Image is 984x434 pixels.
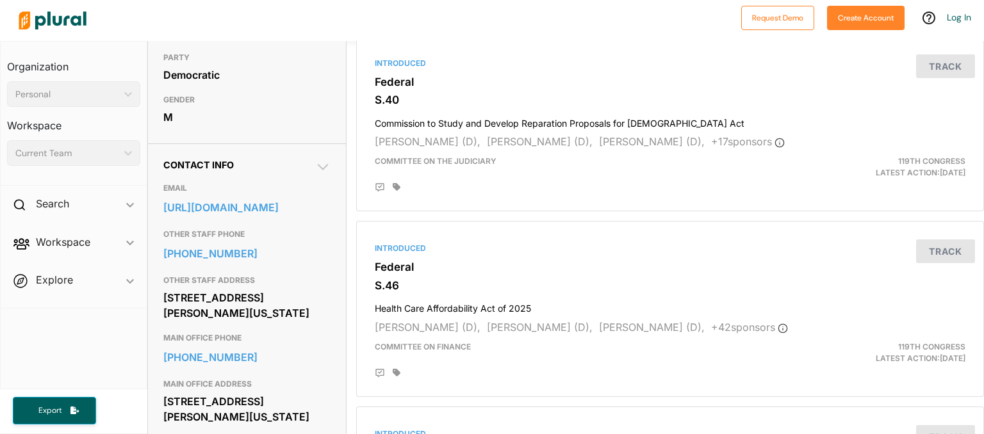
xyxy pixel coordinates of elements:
[7,107,140,135] h3: Workspace
[827,10,905,24] a: Create Account
[741,10,814,24] a: Request Demo
[375,156,496,166] span: Committee on the Judiciary
[163,288,331,323] div: [STREET_ADDRESS][PERSON_NAME][US_STATE]
[375,135,480,148] span: [PERSON_NAME] (D),
[898,342,965,351] span: 119th Congress
[163,273,331,288] h3: OTHER STAFF ADDRESS
[772,341,975,364] div: Latest Action: [DATE]
[15,88,119,101] div: Personal
[741,6,814,30] button: Request Demo
[827,6,905,30] button: Create Account
[947,12,971,23] a: Log In
[375,76,965,88] h3: Federal
[487,135,593,148] span: [PERSON_NAME] (D),
[163,92,331,108] h3: GENDER
[163,330,331,346] h3: MAIN OFFICE PHONE
[487,321,593,334] span: [PERSON_NAME] (D),
[898,156,965,166] span: 119th Congress
[599,321,705,334] span: [PERSON_NAME] (D),
[375,297,965,314] h4: Health Care Affordability Act of 2025
[163,198,331,217] a: [URL][DOMAIN_NAME]
[163,244,331,263] a: [PHONE_NUMBER]
[163,108,331,127] div: M
[163,376,331,392] h3: MAIN OFFICE ADDRESS
[163,348,331,367] a: [PHONE_NUMBER]
[36,197,69,211] h2: Search
[375,58,965,69] div: Introduced
[15,147,119,160] div: Current Team
[163,159,234,170] span: Contact Info
[711,321,788,334] span: + 42 sponsor s
[163,65,331,84] div: Democratic
[375,368,385,378] div: Add Position Statement
[375,182,385,193] div: Add Position Statement
[772,156,975,179] div: Latest Action: [DATE]
[375,321,480,334] span: [PERSON_NAME] (D),
[375,342,471,351] span: Committee on Finance
[13,397,96,424] button: Export
[375,112,965,129] h4: Commission to Study and Develop Reparation Proposals for [DEMOGRAPHIC_DATA] Act
[163,181,331,196] h3: EMAIL
[599,135,705,148] span: [PERSON_NAME] (D),
[163,392,331,426] div: [STREET_ADDRESS][PERSON_NAME][US_STATE]
[29,405,70,416] span: Export
[375,279,965,292] h3: S.46
[375,261,965,273] h3: Federal
[711,135,785,148] span: + 17 sponsor s
[916,54,975,78] button: Track
[163,227,331,242] h3: OTHER STAFF PHONE
[375,93,965,106] h3: S.40
[7,48,140,76] h3: Organization
[393,182,400,191] div: Add tags
[163,50,331,65] h3: PARTY
[375,243,965,254] div: Introduced
[916,239,975,263] button: Track
[393,368,400,377] div: Add tags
